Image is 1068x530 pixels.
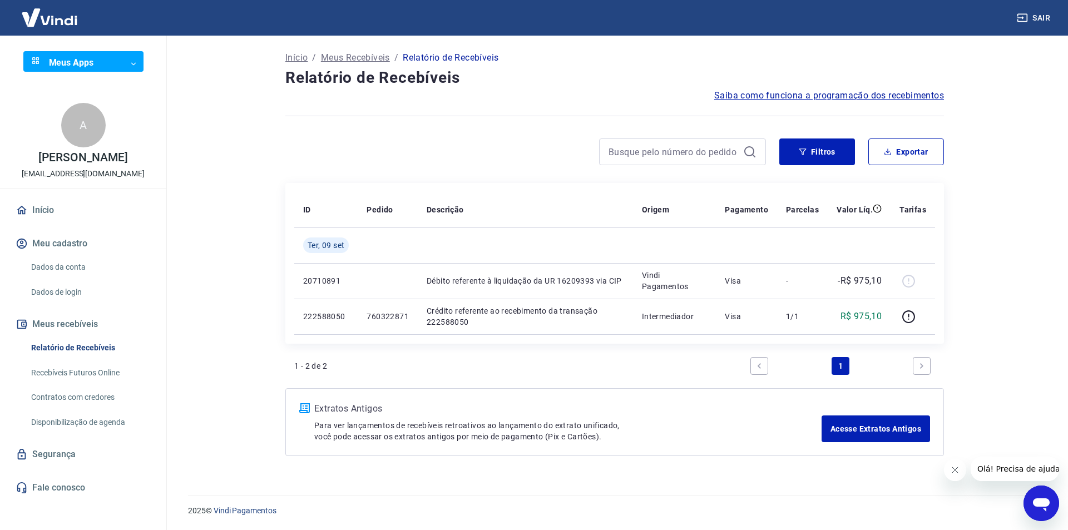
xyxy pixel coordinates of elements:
[786,275,819,286] p: -
[61,103,106,147] div: A
[838,274,882,288] p: -R$ 975,10
[285,67,944,89] h4: Relatório de Recebíveis
[27,336,153,359] a: Relatório de Recebíveis
[303,204,311,215] p: ID
[427,305,624,328] p: Crédito referente ao recebimento da transação 222588050
[314,420,822,442] p: Para ver lançamentos de recebíveis retroativos ao lançamento do extrato unificado, você pode aces...
[714,89,944,102] a: Saiba como funciona a programação dos recebimentos
[214,506,276,515] a: Vindi Pagamentos
[13,198,153,222] a: Início
[427,275,624,286] p: Débito referente à liquidação da UR 16209393 via CIP
[314,402,822,415] p: Extratos Antigos
[725,275,768,286] p: Visa
[367,311,409,322] p: 760322871
[13,231,153,256] button: Meu cadastro
[427,204,464,215] p: Descrição
[27,386,153,409] a: Contratos com credores
[786,311,819,322] p: 1/1
[725,311,768,322] p: Visa
[609,143,739,160] input: Busque pelo número do pedido
[822,415,930,442] a: Acesse Extratos Antigos
[299,403,310,413] img: ícone
[38,152,127,164] p: [PERSON_NAME]
[285,51,308,65] a: Início
[837,204,873,215] p: Valor Líq.
[22,168,145,180] p: [EMAIL_ADDRESS][DOMAIN_NAME]
[27,281,153,304] a: Dados de login
[303,311,349,322] p: 222588050
[1023,486,1059,521] iframe: Botão para abrir a janela de mensagens
[725,204,768,215] p: Pagamento
[294,360,327,372] p: 1 - 2 de 2
[750,357,768,375] a: Previous page
[642,311,708,322] p: Intermediador
[913,357,931,375] a: Next page
[367,204,393,215] p: Pedido
[7,8,93,17] span: Olá! Precisa de ajuda?
[746,353,935,379] ul: Pagination
[642,270,708,292] p: Vindi Pagamentos
[971,457,1059,481] iframe: Mensagem da empresa
[642,204,669,215] p: Origem
[403,51,498,65] p: Relatório de Recebíveis
[321,51,390,65] a: Meus Recebíveis
[832,357,849,375] a: Page 1 is your current page
[868,138,944,165] button: Exportar
[27,411,153,434] a: Disponibilização de agenda
[13,442,153,467] a: Segurança
[13,1,86,34] img: Vindi
[899,204,926,215] p: Tarifas
[944,459,966,481] iframe: Fechar mensagem
[394,51,398,65] p: /
[1015,8,1055,28] button: Sair
[303,275,349,286] p: 20710891
[779,138,855,165] button: Filtros
[13,475,153,500] a: Fale conosco
[27,361,153,384] a: Recebíveis Futuros Online
[188,505,1041,517] p: 2025 ©
[786,204,819,215] p: Parcelas
[840,310,882,323] p: R$ 975,10
[13,312,153,336] button: Meus recebíveis
[27,256,153,279] a: Dados da conta
[312,51,316,65] p: /
[308,240,344,251] span: Ter, 09 set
